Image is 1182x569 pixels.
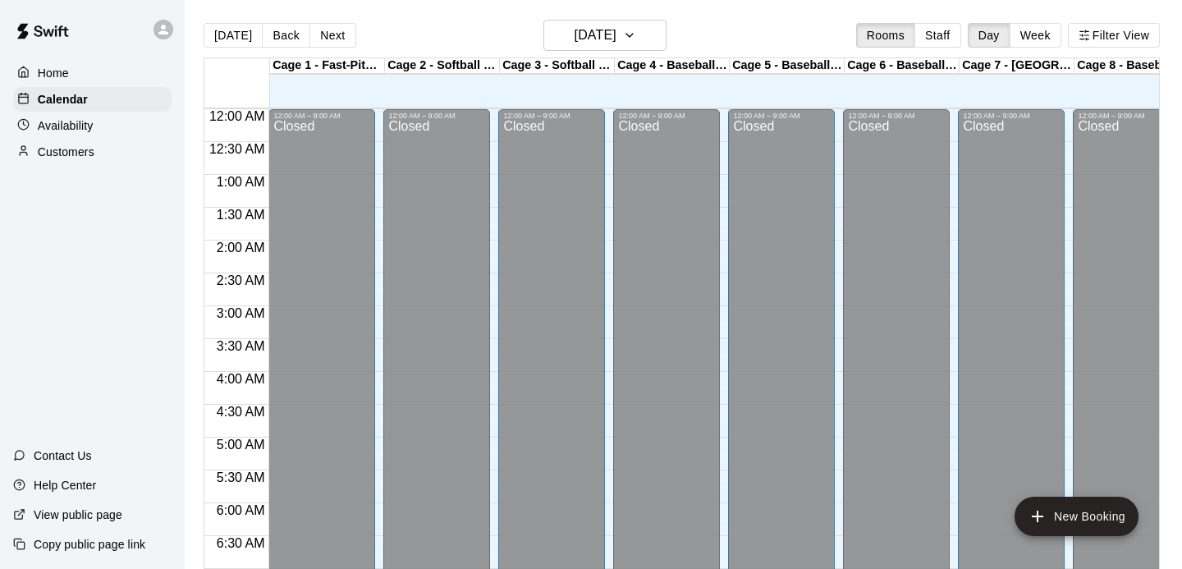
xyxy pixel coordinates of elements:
[34,477,96,493] p: Help Center
[38,65,69,81] p: Home
[213,438,269,452] span: 5:00 AM
[213,339,269,353] span: 3:30 AM
[34,507,122,523] p: View public page
[213,175,269,189] span: 1:00 AM
[270,58,385,74] div: Cage 1 - Fast-Pitch Machine and Automatic Baseball Hack Attack Pitching Machine
[213,208,269,222] span: 1:30 AM
[38,144,94,160] p: Customers
[543,20,667,51] button: [DATE]
[213,405,269,419] span: 4:30 AM
[968,23,1010,48] button: Day
[856,23,915,48] button: Rooms
[1010,23,1061,48] button: Week
[13,61,172,85] a: Home
[575,24,616,47] h6: [DATE]
[615,58,730,74] div: Cage 4 - Baseball Pitching Machine
[1015,497,1138,536] button: add
[503,112,600,120] div: 12:00 AM – 9:00 AM
[213,273,269,287] span: 2:30 AM
[213,470,269,484] span: 5:30 AM
[13,113,172,138] a: Availability
[273,112,370,120] div: 12:00 AM – 9:00 AM
[13,140,172,164] a: Customers
[733,112,830,120] div: 12:00 AM – 9:00 AM
[213,306,269,320] span: 3:00 AM
[213,372,269,386] span: 4:00 AM
[13,87,172,112] a: Calendar
[848,112,945,120] div: 12:00 AM – 9:00 AM
[1068,23,1160,48] button: Filter View
[38,91,88,108] p: Calendar
[34,447,92,464] p: Contact Us
[213,503,269,517] span: 6:00 AM
[1078,112,1175,120] div: 12:00 AM – 9:00 AM
[205,142,269,156] span: 12:30 AM
[960,58,1074,74] div: Cage 7 - [GEOGRAPHIC_DATA]
[500,58,615,74] div: Cage 3 - Softball Slo-pitch Iron [PERSON_NAME] & Baseball Pitching Machine
[914,23,961,48] button: Staff
[204,23,263,48] button: [DATE]
[262,23,310,48] button: Back
[213,536,269,550] span: 6:30 AM
[845,58,960,74] div: Cage 6 - Baseball Pitching Machine
[388,112,485,120] div: 12:00 AM – 9:00 AM
[963,112,1060,120] div: 12:00 AM – 9:00 AM
[205,109,269,123] span: 12:00 AM
[618,112,715,120] div: 12:00 AM – 9:00 AM
[38,117,94,134] p: Availability
[730,58,845,74] div: Cage 5 - Baseball Pitching Machine
[385,58,500,74] div: Cage 2 - Softball Slo-pitch Iron [PERSON_NAME] & Hack Attack Baseball Pitching Machine
[34,536,145,553] p: Copy public page link
[213,241,269,255] span: 2:00 AM
[309,23,355,48] button: Next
